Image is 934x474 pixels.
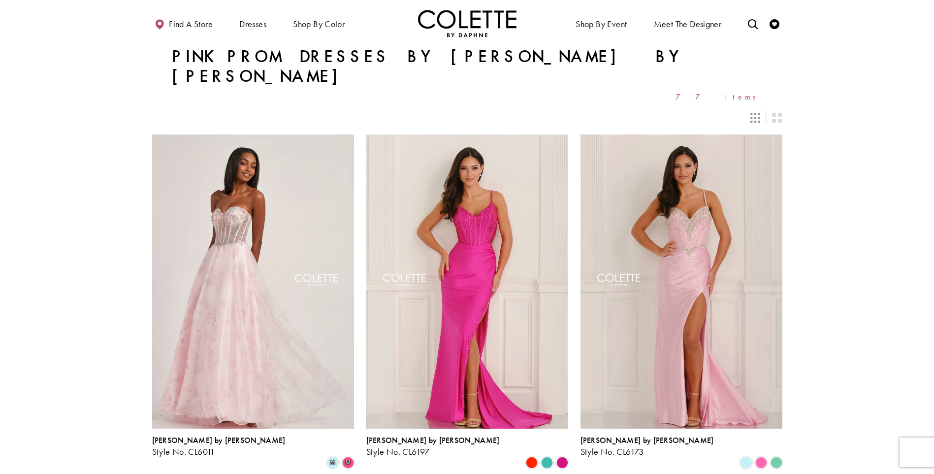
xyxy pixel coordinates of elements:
[152,135,354,428] a: Visit Colette by Daphne Style No. CL6011 Page
[152,436,286,457] div: Colette by Daphne Style No. CL6011
[169,19,213,29] span: Find a store
[750,113,760,123] span: Switch layout to 3 columns
[418,10,516,37] img: Colette by Daphne
[366,135,568,428] a: Visit Colette by Daphne Style No. CL6197 Page
[576,19,627,29] span: Shop By Event
[152,435,286,445] span: [PERSON_NAME] by [PERSON_NAME]
[342,457,354,469] i: Pink Floral
[755,457,767,469] i: Pink
[556,457,568,469] i: Fuchsia
[580,435,714,445] span: [PERSON_NAME] by [PERSON_NAME]
[239,19,266,29] span: Dresses
[772,113,782,123] span: Switch layout to 2 columns
[152,10,215,37] a: Find a store
[580,446,644,457] span: Style No. CL6173
[526,457,538,469] i: Scarlet
[366,436,500,457] div: Colette by Daphne Style No. CL6197
[740,457,752,469] i: Light Blue
[290,10,347,37] span: Shop by color
[152,446,215,457] span: Style No. CL6011
[327,457,339,469] i: Light Blue Floral
[146,107,788,129] div: Layout Controls
[771,457,782,469] i: Spearmint
[172,47,763,86] h1: Pink Prom Dresses by [PERSON_NAME] by [PERSON_NAME]
[366,435,500,445] span: [PERSON_NAME] by [PERSON_NAME]
[676,93,763,101] span: 77 items
[580,135,782,428] a: Visit Colette by Daphne Style No. CL6173 Page
[654,19,722,29] span: Meet the designer
[237,10,269,37] span: Dresses
[651,10,724,37] a: Meet the designer
[573,10,629,37] span: Shop By Event
[767,10,782,37] a: Check Wishlist
[366,446,430,457] span: Style No. CL6197
[745,10,760,37] a: Toggle search
[580,436,714,457] div: Colette by Daphne Style No. CL6173
[418,10,516,37] a: Visit Home Page
[541,457,553,469] i: Turquoise
[293,19,345,29] span: Shop by color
